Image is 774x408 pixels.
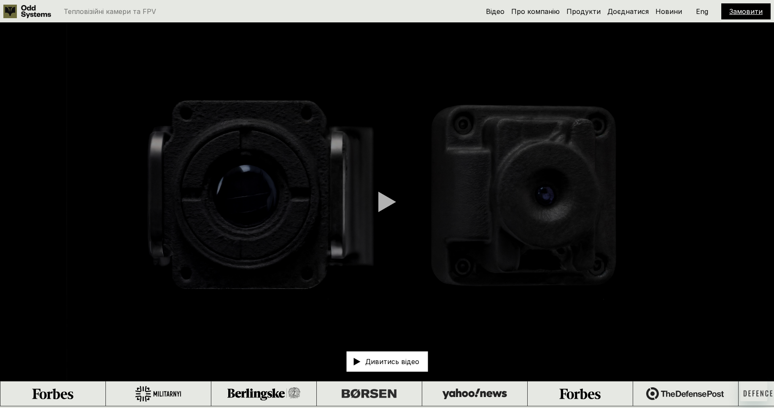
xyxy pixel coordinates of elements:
[607,7,649,16] a: Доєднатися
[729,7,763,16] a: Замовити
[486,7,504,16] a: Відео
[655,7,682,16] a: Новини
[740,374,767,401] iframe: Button to launch messaging window
[566,7,601,16] a: Продукти
[64,8,156,15] p: Тепловізійні камери та FPV
[511,7,560,16] a: Про компанію
[696,8,708,15] p: Eng
[365,358,419,365] p: Дивитись відео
